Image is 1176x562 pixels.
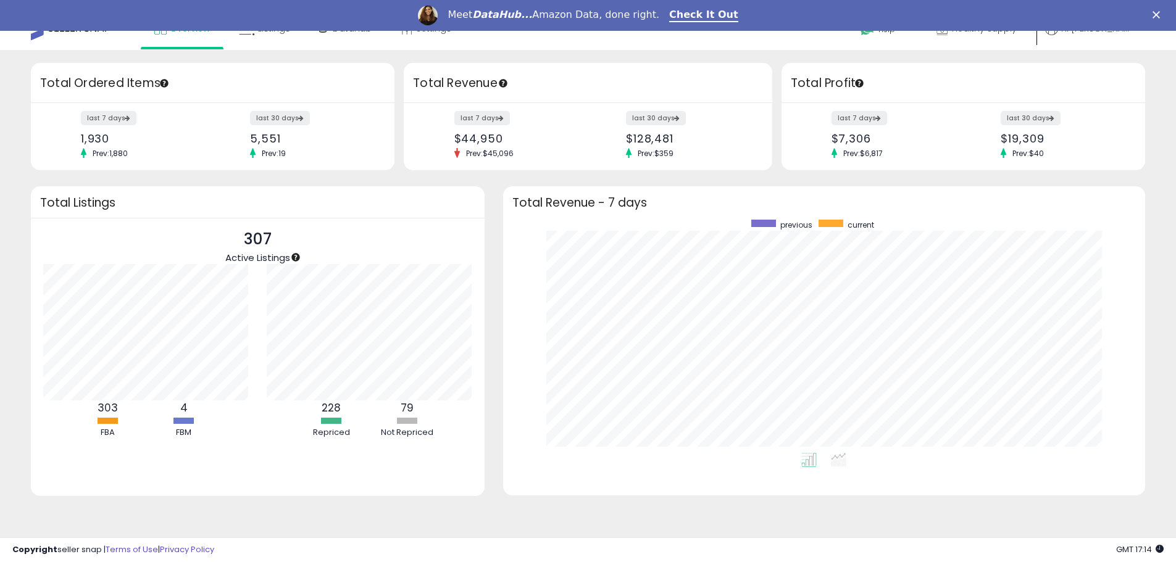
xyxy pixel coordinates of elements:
label: last 30 days [626,111,686,125]
span: 2025-09-6 17:14 GMT [1116,543,1164,555]
h3: Total Revenue - 7 days [512,198,1136,207]
b: 79 [401,400,414,415]
div: Tooltip anchor [290,252,301,263]
span: Prev: $6,817 [837,148,889,159]
label: last 30 days [250,111,310,125]
span: Prev: $40 [1006,148,1050,159]
label: last 7 days [832,111,887,125]
span: Prev: 1,880 [86,148,134,159]
span: Prev: $359 [632,148,680,159]
p: 307 [225,228,290,251]
div: Tooltip anchor [159,78,170,89]
div: seller snap | | [12,544,214,556]
span: Prev: 19 [256,148,292,159]
span: Prev: $45,096 [460,148,520,159]
div: $128,481 [626,132,751,145]
div: Meet Amazon Data, done right. [448,9,659,21]
div: Tooltip anchor [498,78,509,89]
strong: Copyright [12,543,57,555]
b: 303 [98,400,118,415]
div: $19,309 [1001,132,1124,145]
div: Not Repriced [370,427,444,439]
div: 5,551 [250,132,373,145]
div: $44,950 [454,132,579,145]
div: FBM [147,427,221,439]
div: FBA [71,427,145,439]
div: Tooltip anchor [854,78,865,89]
img: Profile image for Georgie [418,6,438,25]
a: Terms of Use [106,543,158,555]
h3: Total Revenue [413,75,763,92]
span: Active Listings [225,251,290,264]
label: last 7 days [454,111,510,125]
a: Privacy Policy [160,543,214,555]
span: current [848,220,874,230]
h3: Total Listings [40,198,475,207]
b: 4 [180,400,188,415]
div: Repriced [294,427,369,439]
i: DataHub... [472,9,532,20]
div: 1,930 [81,132,204,145]
a: Hi [PERSON_NAME] [1045,22,1144,50]
a: Check It Out [669,9,738,22]
h3: Total Ordered Items [40,75,385,92]
span: previous [780,220,812,230]
label: last 30 days [1001,111,1061,125]
div: Close [1153,11,1165,19]
b: 228 [322,400,341,415]
div: $7,306 [832,132,954,145]
label: last 7 days [81,111,136,125]
h3: Total Profit [791,75,1136,92]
